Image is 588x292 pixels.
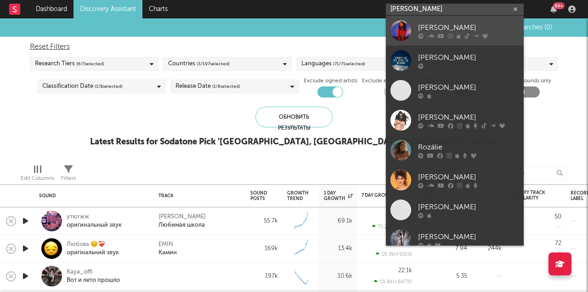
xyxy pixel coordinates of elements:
[554,214,561,220] div: 50
[418,172,519,183] div: [PERSON_NAME]
[362,193,398,198] div: 7 Day Growth
[511,190,548,201] div: Spotify Track Popularity
[386,225,524,255] a: [PERSON_NAME]
[374,279,412,285] div: 19.8k ( +847 % )
[168,58,230,69] div: Countries
[386,195,524,225] a: [PERSON_NAME]
[67,240,119,249] div: Любовь 😔❤️‍🩹
[250,190,267,201] div: Sound Posts
[324,271,352,282] div: 10.6k
[301,58,365,69] div: Languages
[376,251,412,257] div: 19.3k ( +531 % )
[175,81,240,92] div: Release Date
[418,82,519,93] div: [PERSON_NAME]
[76,58,104,69] span: ( 6 / 7 selected)
[250,216,278,227] div: 55.7k
[197,58,230,69] span: ( 3 / 197 selected)
[21,161,54,188] div: Edit Columns
[30,41,558,52] div: Reset Filters
[158,221,205,229] a: Любимая школа
[398,268,412,274] div: 22.1k
[67,268,120,285] a: Kaya_offiВот и лето прошло
[503,75,551,86] label: English sounds only
[67,240,119,257] a: Любовь 😔❤️‍🩹оригінальний звук
[498,166,567,180] input: Search...
[255,107,333,127] div: Обновить результаты
[67,213,122,221] div: утюгжж
[67,276,120,285] div: Вот и лето прошло
[550,6,557,13] button: 99+
[61,161,76,188] div: Filters
[372,223,412,229] div: 71.2k ( +11.6k % )
[418,201,519,212] div: [PERSON_NAME]
[553,2,565,9] div: 99 +
[476,243,502,254] div: 244k
[555,240,561,246] div: 72
[324,190,353,201] div: 1 Day Growth
[421,271,467,282] div: 5.35
[158,249,177,257] a: Камин
[421,243,467,254] div: 7.94
[250,243,278,254] div: 169k
[544,24,552,31] span: ( 0 )
[250,271,278,282] div: 197k
[304,75,357,86] label: Exclude signed artists
[418,231,519,242] div: [PERSON_NAME]
[386,46,524,75] a: [PERSON_NAME]
[386,75,524,105] a: [PERSON_NAME]
[386,165,524,195] a: [PERSON_NAME]
[158,240,173,249] a: EMIN
[386,4,524,15] input: Search for artists
[386,105,524,135] a: [PERSON_NAME]
[386,135,524,165] a: Rozálie
[212,81,240,92] span: ( 1 / 6 selected)
[418,52,519,63] div: [PERSON_NAME]
[90,137,498,148] div: Latest Results for Sodatone Pick ' [GEOGRAPHIC_DATA], [GEOGRAPHIC_DATA], [GEOGRAPHIC_DATA] '
[95,81,123,92] span: ( 1 / 8 selected)
[67,249,119,257] div: оригінальний звук
[497,24,552,31] span: Saved Searches
[324,216,352,227] div: 69.1k
[67,213,122,229] a: утюгжжоригинальный звук
[67,268,120,276] div: Kaya_offi
[324,243,352,254] div: 13.4k
[21,173,54,184] div: Edit Columns
[418,112,519,123] div: [PERSON_NAME]
[61,173,76,184] div: Filters
[39,193,145,199] div: Sound
[67,221,122,229] div: оригинальный звук
[386,16,524,46] a: [PERSON_NAME]
[42,81,123,92] div: Classification Date
[418,22,519,33] div: [PERSON_NAME]
[333,58,365,69] span: ( 71 / 71 selected)
[362,75,433,86] span: Exclude enormous artists
[158,193,237,199] div: Track
[418,142,519,153] div: Rozálie
[35,58,104,69] div: Research Tiers
[158,213,206,221] a: [PERSON_NAME]
[287,190,310,201] div: Growth Trend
